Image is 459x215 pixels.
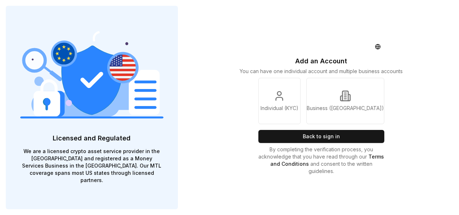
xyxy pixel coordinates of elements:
[258,78,301,124] a: Individual (KYC)
[258,130,385,143] button: Back to sign in
[20,133,163,143] p: Licensed and Regulated
[20,148,163,184] p: We are a licensed crypto asset service provider in the [GEOGRAPHIC_DATA] and registered as a Mone...
[307,105,384,112] p: Business ([GEOGRAPHIC_DATA])
[240,68,403,75] p: You can have one individual account and multiple business accounts
[306,78,384,124] a: Business ([GEOGRAPHIC_DATA])
[295,56,347,66] p: Add an Account
[258,146,385,175] p: By completing the verification process, you acknowledge that you have read through our and consen...
[261,105,298,112] p: Individual (KYC)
